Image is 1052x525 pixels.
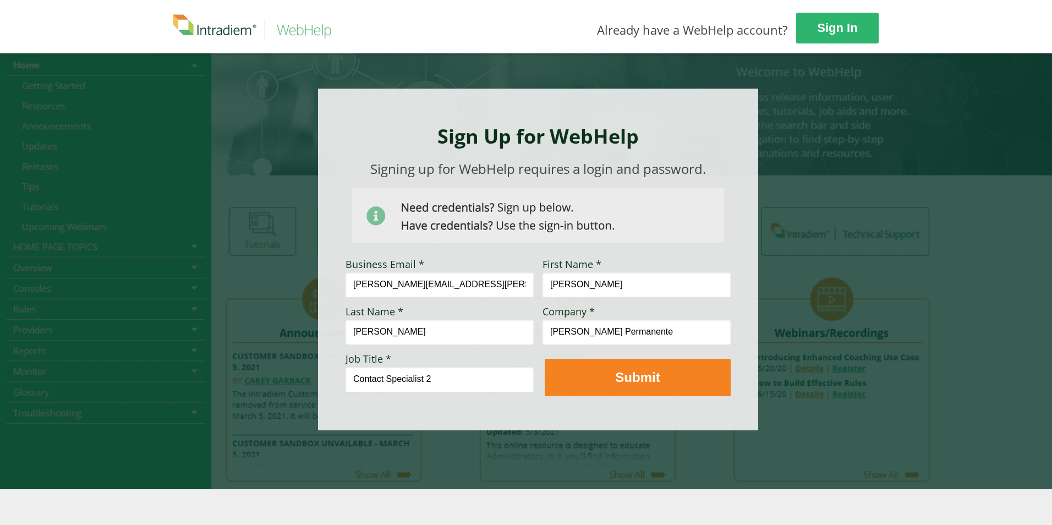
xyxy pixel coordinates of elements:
span: Already have a WebHelp account? [597,21,788,38]
span: Job Title * [346,352,391,365]
span: Last Name * [346,305,403,318]
span: Signing up for WebHelp requires a login and password. [370,160,706,178]
button: Submit [545,359,731,396]
img: Need Credentials? Sign up below. Have Credentials? Use the sign-in button. [352,188,724,243]
span: Business Email * [346,258,424,271]
a: Sign In [796,13,879,43]
strong: Sign Up for WebHelp [437,123,639,150]
strong: Sign In [817,21,857,35]
span: Company * [543,305,595,318]
strong: Submit [615,370,660,385]
span: First Name * [543,258,601,271]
